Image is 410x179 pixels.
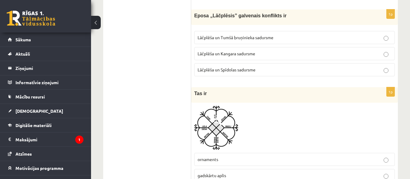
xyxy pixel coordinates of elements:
[8,147,83,161] a: Atzīmes
[386,9,395,19] p: 1p
[15,133,83,146] legend: Maksājumi
[384,52,388,57] input: Lāčplēša un Kangara sadursme
[15,51,30,57] span: Aktuāli
[198,35,273,40] span: Lāčplēša un Tumšā bruņinieka sadursme
[7,11,55,26] a: Rīgas 1. Tālmācības vidusskola
[8,75,83,89] a: Informatīvie ziņojumi
[384,174,388,179] input: gadskārtu aplis
[15,122,52,128] span: Digitālie materiāli
[8,118,83,132] a: Digitālie materiāli
[198,51,255,56] span: Lāčplēša un Kangara sadursme
[198,157,218,162] span: ornaments
[8,90,83,104] a: Mācību resursi
[8,161,83,175] a: Motivācijas programma
[198,173,226,178] span: gadskārtu aplis
[15,37,31,42] span: Sākums
[15,165,63,171] span: Motivācijas programma
[194,91,207,96] span: Tas ir
[15,94,45,99] span: Mācību resursi
[194,106,238,150] img: 1.jpg
[15,61,83,75] legend: Ziņojumi
[8,47,83,61] a: Aktuāli
[384,158,388,163] input: ornaments
[75,136,83,144] i: 1
[15,108,63,114] span: [DEMOGRAPHIC_DATA]
[8,61,83,75] a: Ziņojumi
[384,36,388,41] input: Lāčplēša un Tumšā bruņinieka sadursme
[384,68,388,73] input: Lāčplēša un Spīdolas sadursme
[198,67,256,72] span: Lāčplēša un Spīdolas sadursme
[15,151,32,157] span: Atzīmes
[194,13,286,18] span: Eposa „Lāčplēsis” galvenais konflikts ir
[8,104,83,118] a: [DEMOGRAPHIC_DATA]
[8,133,83,146] a: Maksājumi1
[386,87,395,97] p: 1p
[15,75,83,89] legend: Informatīvie ziņojumi
[8,33,83,46] a: Sākums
